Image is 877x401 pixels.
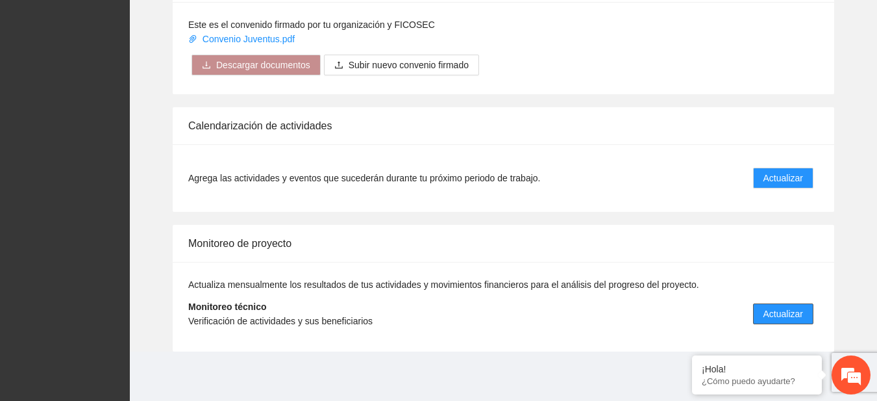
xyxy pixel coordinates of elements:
strong: Monitoreo técnico [188,302,267,312]
span: Subir nuevo convenio firmado [349,58,469,72]
div: Calendarización de actividades [188,107,819,144]
span: paper-clip [188,34,197,44]
span: download [202,60,211,71]
span: uploadSubir nuevo convenio firmado [324,60,479,70]
textarea: Escriba su mensaje y pulse “Intro” [6,265,247,310]
div: ¡Hola! [702,364,812,374]
span: Agrega las actividades y eventos que sucederán durante tu próximo periodo de trabajo. [188,171,540,185]
div: Chatee con nosotros ahora [68,66,218,83]
div: Monitoreo de proyecto [188,225,819,262]
span: Actualiza mensualmente los resultados de tus actividades y movimientos financieros para el anális... [188,279,699,290]
span: Actualizar [763,171,803,185]
span: Descargar documentos [216,58,310,72]
span: Estamos en línea. [75,128,179,259]
button: Actualizar [753,304,813,324]
span: Actualizar [763,307,803,321]
span: upload [334,60,343,71]
a: Convenio Juventus.pdf [188,34,297,44]
div: Minimizar ventana de chat en vivo [213,6,244,38]
button: Actualizar [753,168,813,188]
span: Verificación de actividades y sus beneficiarios [188,316,373,326]
button: uploadSubir nuevo convenio firmado [324,55,479,75]
button: downloadDescargar documentos [191,55,321,75]
p: ¿Cómo puedo ayudarte? [702,376,812,386]
span: Este es el convenido firmado por tu organización y FICOSEC [188,19,435,30]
